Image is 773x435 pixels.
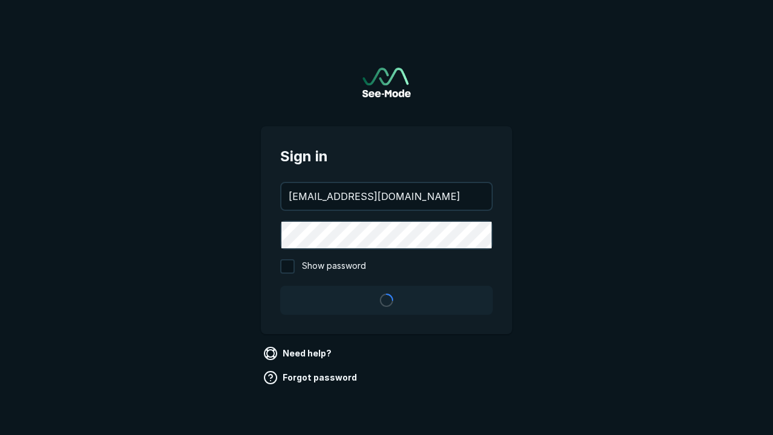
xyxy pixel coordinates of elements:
img: See-Mode Logo [362,68,411,97]
span: Show password [302,259,366,274]
span: Sign in [280,146,493,167]
a: Go to sign in [362,68,411,97]
input: your@email.com [281,183,492,210]
a: Forgot password [261,368,362,387]
a: Need help? [261,344,336,363]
